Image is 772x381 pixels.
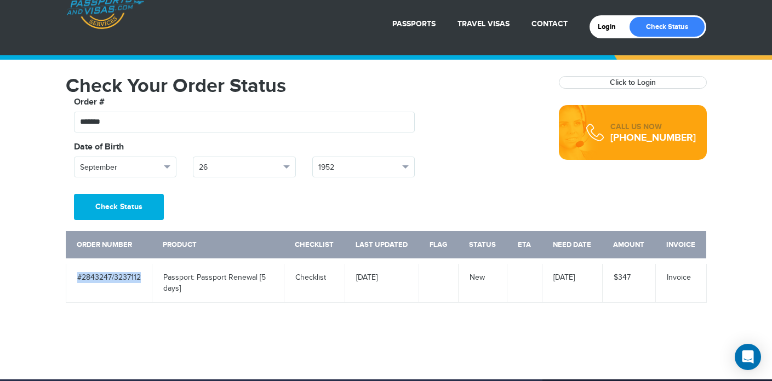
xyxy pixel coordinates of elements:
th: Status [458,231,507,261]
label: Order # [74,96,105,109]
button: 1952 [312,157,415,177]
span: 1952 [318,162,399,173]
button: Check Status [74,194,164,220]
span: 26 [199,162,280,173]
a: Travel Visas [458,19,510,28]
th: Need Date [542,231,602,261]
th: ETA [507,231,542,261]
a: Passports [392,19,436,28]
td: [DATE] [345,261,419,303]
div: CALL US NOW [610,122,696,132]
td: Passport: Passport Renewal [5 days] [152,261,284,303]
th: Checklist [284,231,345,261]
td: New [458,261,507,303]
th: Flag [419,231,458,261]
a: Checklist [295,273,326,282]
span: September [80,162,161,173]
a: Invoice [667,273,691,282]
td: [DATE] [542,261,602,303]
a: Click to Login [610,78,656,87]
button: 26 [193,157,296,177]
a: Check Status [630,17,705,37]
a: Contact [531,19,568,28]
th: Last Updated [345,231,419,261]
label: Date of Birth [74,141,124,154]
h1: Check Your Order Status [66,76,542,96]
a: Login [598,22,624,31]
div: Open Intercom Messenger [735,344,761,370]
button: September [74,157,177,177]
td: $347 [602,261,655,303]
th: Amount [602,231,655,261]
td: #2843247/3237112 [66,261,152,303]
th: Order Number [66,231,152,261]
th: Product [152,231,284,261]
th: Invoice [655,231,706,261]
div: [PHONE_NUMBER] [610,132,696,143]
